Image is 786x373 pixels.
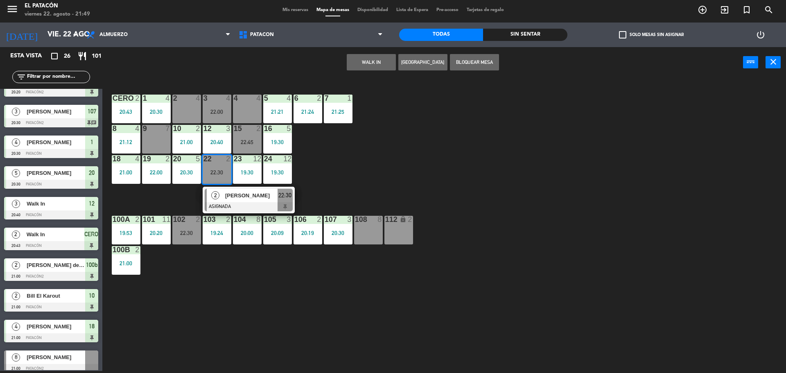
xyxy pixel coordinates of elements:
[70,30,80,40] i: arrow_drop_down
[99,32,128,38] span: Almuerzo
[89,168,95,178] span: 20
[12,292,20,300] span: 2
[12,323,20,331] span: 4
[27,292,85,300] span: Bill El Karout
[233,230,262,236] div: 20:00
[347,95,352,102] div: 1
[226,95,231,102] div: 4
[226,125,231,132] div: 3
[250,32,274,38] span: Patacón
[233,139,262,145] div: 22:45
[196,155,201,163] div: 5
[112,260,140,266] div: 21:00
[165,95,170,102] div: 4
[12,108,20,116] span: 3
[287,95,291,102] div: 4
[211,191,219,199] span: 2
[392,8,432,12] span: Lista de Espera
[89,199,95,208] span: 12
[203,109,231,115] div: 22:00
[64,52,70,61] span: 26
[135,95,140,102] div: 2
[483,29,567,41] div: Sin sentar
[172,139,201,145] div: 21:00
[432,8,463,12] span: Pre-acceso
[226,155,231,163] div: 2
[450,54,499,70] button: Bloquear Mesa
[619,31,626,38] span: check_box_outline_blank
[89,291,95,301] span: 10
[294,95,295,102] div: 6
[698,5,707,15] i: add_circle_outline
[278,190,291,200] span: 22:30
[162,216,170,223] div: 11
[264,216,264,223] div: 105
[263,109,292,115] div: 21:21
[294,109,322,115] div: 21:24
[112,230,140,236] div: 19:53
[89,321,95,331] span: 18
[112,109,140,115] div: 20:43
[278,8,312,12] span: Mis reservas
[16,72,26,82] i: filter_list
[263,139,292,145] div: 19:30
[135,246,140,253] div: 2
[317,216,322,223] div: 2
[756,30,766,40] i: power_settings_new
[27,230,84,239] span: Walk In
[400,216,407,223] i: lock
[25,10,90,18] div: viernes 22. agosto - 21:49
[264,95,264,102] div: 5
[225,191,278,200] span: [PERSON_NAME]
[746,57,756,67] i: power_input
[196,95,201,102] div: 4
[408,216,413,223] div: 2
[135,216,140,223] div: 2
[173,125,174,132] div: 10
[766,56,781,68] button: close
[355,216,355,223] div: 108
[253,155,261,163] div: 12
[226,216,231,223] div: 2
[173,95,174,102] div: 2
[398,54,447,70] button: [GEOGRAPHIC_DATA]
[283,155,291,163] div: 12
[324,230,352,236] div: 20:30
[256,125,261,132] div: 2
[88,106,96,116] span: 107
[203,139,231,145] div: 20:40
[233,170,262,175] div: 19:30
[264,125,264,132] div: 16
[112,139,140,145] div: 21:12
[317,95,322,102] div: 2
[263,230,292,236] div: 20:09
[12,353,20,362] span: 8
[142,109,171,115] div: 20:30
[26,72,90,81] input: Filtrar por nombre...
[353,8,392,12] span: Disponibilidad
[347,216,352,223] div: 3
[84,229,98,239] span: CERO
[203,170,231,175] div: 22:30
[165,125,170,132] div: 7
[27,322,85,331] span: [PERSON_NAME]
[173,155,174,163] div: 20
[463,8,508,12] span: Tarjetas de regalo
[764,5,774,15] i: search
[196,125,201,132] div: 2
[86,260,98,270] span: 100b
[135,125,140,132] div: 4
[743,56,758,68] button: power_input
[92,52,102,61] span: 101
[27,353,85,362] span: [PERSON_NAME]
